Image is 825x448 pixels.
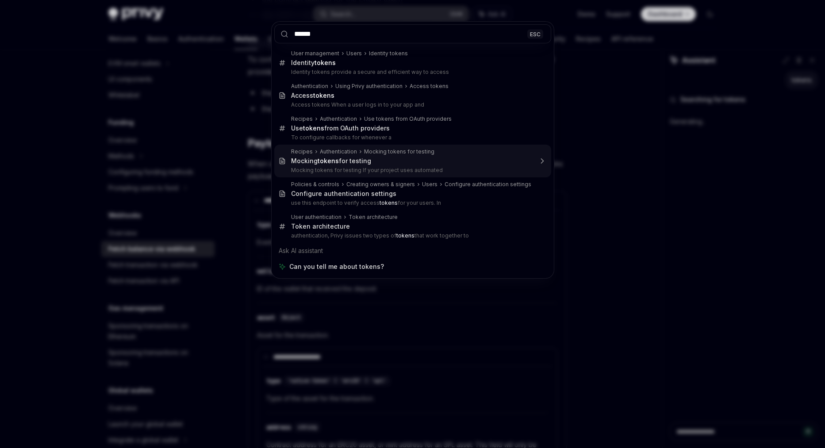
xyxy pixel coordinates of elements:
span: Can you tell me about tokens? [289,262,384,271]
p: authentication, Privy issues two types of that work together to [291,232,533,239]
div: Access [291,92,334,100]
div: Creating owners & signers [346,181,415,188]
b: tokens [313,92,334,99]
div: Identity [291,59,336,67]
div: Use tokens from OAuth providers [364,115,452,123]
div: Authentication [291,83,328,90]
div: Ask AI assistant [274,243,551,259]
div: Identity tokens [369,50,408,57]
div: Token architecture [349,214,398,221]
div: Policies & controls [291,181,339,188]
p: use this endpoint to verify access for your users. In [291,199,533,207]
p: Access tokens When a user logs in to your app and [291,101,533,108]
div: Authentication [320,148,357,155]
div: Authentication [320,115,357,123]
b: tokens [380,199,398,206]
div: User management [291,50,339,57]
b: tokens [396,232,414,239]
p: Identity tokens provide a secure and efficient way to access [291,69,533,76]
div: Configure authentication settings [291,190,396,198]
div: Recipes [291,148,313,155]
b: tokens [318,157,339,165]
div: Using Privy authentication [335,83,403,90]
div: Recipes [291,115,313,123]
div: Token architecture [291,222,350,230]
div: ESC [527,29,543,38]
div: User authentication [291,214,342,221]
div: Mocking for testing [291,157,371,165]
div: Configure authentication settings [445,181,531,188]
b: tokens [315,59,336,66]
div: Mocking tokens for testing [364,148,434,155]
b: tokens [303,124,324,132]
div: Users [346,50,362,57]
div: Users [422,181,437,188]
div: Use from OAuth providers [291,124,390,132]
p: Mocking tokens for testing If your project uses automated [291,167,533,174]
div: Access tokens [410,83,449,90]
p: To configure callbacks for whenever a [291,134,533,141]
